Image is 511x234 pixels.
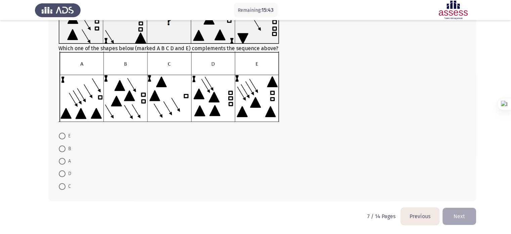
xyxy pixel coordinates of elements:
p: 7 / 14 Pages [367,213,395,220]
span: 15:43 [261,7,273,13]
img: Assess Talent Management logo [35,1,81,20]
button: load previous page [401,208,439,225]
span: E [66,132,71,140]
span: D [66,170,71,178]
button: load next page [442,208,476,225]
span: A [66,157,71,165]
img: Assessment logo of ASSESS Focus 4 Module Assessment (EN/AR) (Advanced - IB) [430,1,476,20]
p: Remaining: [238,6,273,14]
span: B [66,145,71,153]
span: C [66,182,71,191]
img: UkFYYV8wODhfQi5wbmcxNjkxMzI5ODk2OTU4.png [58,52,279,122]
